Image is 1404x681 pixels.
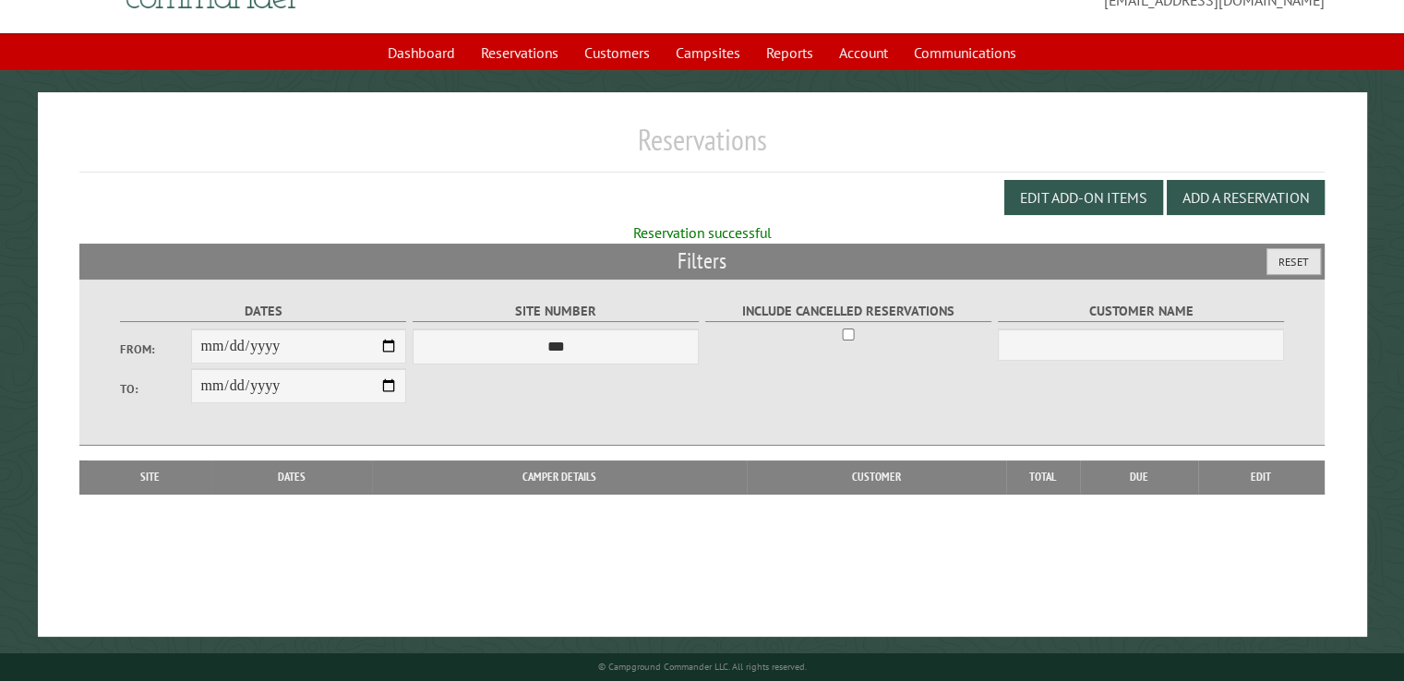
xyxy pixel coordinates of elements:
h1: Reservations [79,122,1325,173]
label: From: [120,340,192,358]
small: © Campground Commander LLC. All rights reserved. [598,661,807,673]
button: Reset [1266,248,1321,275]
a: Account [828,35,899,70]
a: Reservations [470,35,570,70]
label: Dates [120,301,407,322]
th: Due [1080,460,1198,494]
a: Communications [903,35,1027,70]
h2: Filters [79,244,1325,279]
label: To: [120,380,192,398]
a: Campsites [665,35,751,70]
th: Edit [1198,460,1325,494]
button: Edit Add-on Items [1004,180,1163,215]
th: Site [89,460,211,494]
a: Customers [573,35,661,70]
label: Site Number [413,301,700,322]
div: Reservation successful [79,222,1325,243]
a: Reports [755,35,824,70]
th: Camper Details [372,460,747,494]
label: Customer Name [998,301,1285,322]
label: Include Cancelled Reservations [705,301,992,322]
th: Customer [747,460,1006,494]
a: Dashboard [377,35,466,70]
th: Dates [211,460,372,494]
button: Add a Reservation [1167,180,1325,215]
th: Total [1006,460,1080,494]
